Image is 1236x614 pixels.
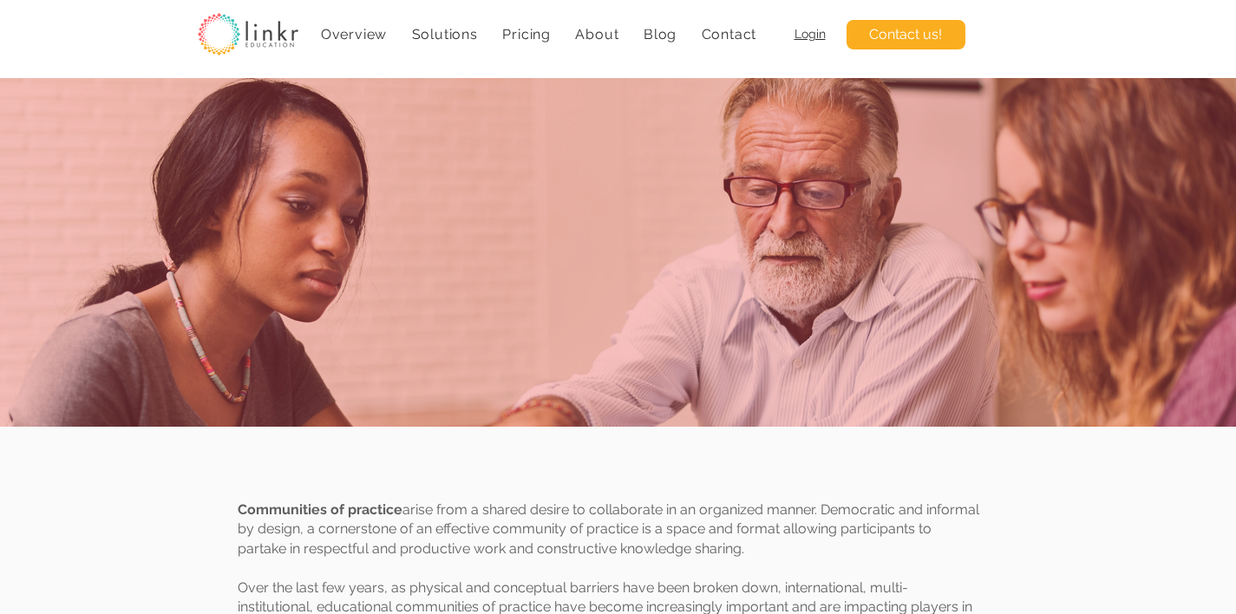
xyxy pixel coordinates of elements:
span: Contact us! [869,25,942,44]
span: Solutions [412,26,478,42]
span: Communities of practice [238,501,402,518]
img: linkr_logo_transparentbg.png [198,13,298,56]
span: Contact [702,26,757,42]
a: Login [795,27,826,41]
p: arise from a shared desire to collaborate in an organized manner. Democratic and informal by desi... [238,500,981,558]
span: Blog [644,26,677,42]
nav: Site [312,17,766,51]
a: Overview [312,17,396,51]
div: Solutions [402,17,487,51]
span: Pricing [502,26,551,42]
span: Overview [321,26,387,42]
a: Contact us! [847,20,965,49]
a: Pricing [494,17,559,51]
div: About [566,17,628,51]
span: About [575,26,618,42]
a: Contact [692,17,765,51]
a: Blog [635,17,686,51]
